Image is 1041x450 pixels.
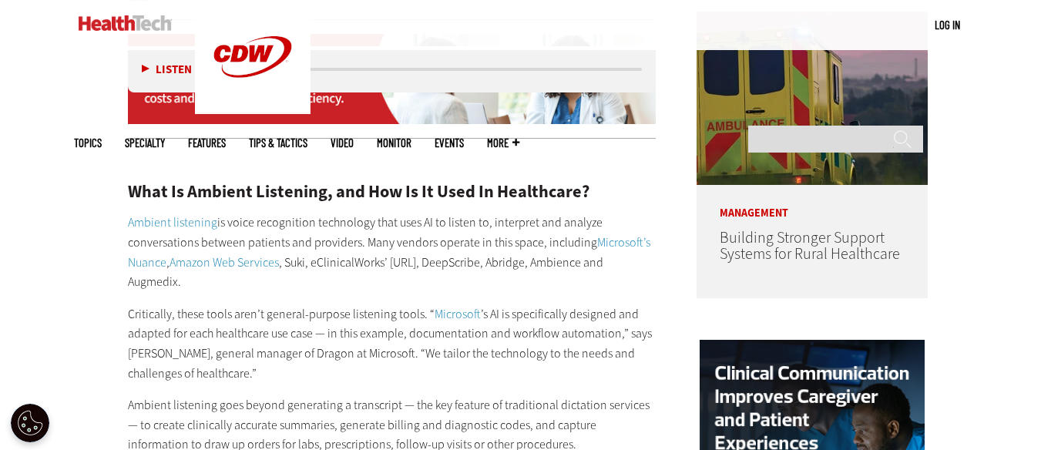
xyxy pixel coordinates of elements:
[125,137,165,149] span: Specialty
[720,227,900,264] a: Building Stronger Support Systems for Rural Healthcare
[79,15,172,31] img: Home
[435,137,464,149] a: Events
[188,137,226,149] a: Features
[935,18,960,32] a: Log in
[935,17,960,33] div: User menu
[74,137,102,149] span: Topics
[170,254,279,270] a: Amazon Web Services
[195,102,311,118] a: CDW
[435,306,481,322] a: Microsoft
[11,404,49,442] button: Open Preferences
[377,137,411,149] a: MonITor
[331,137,354,149] a: Video
[128,234,650,270] a: Microsoft’s Nuance
[128,213,657,291] p: is voice recognition technology that uses AI to listen to, interpret and analyze conversations be...
[128,304,657,383] p: Critically, these tools aren’t general-purpose listening tools. “ ’s AI is specifically designed ...
[697,185,928,219] p: Management
[249,137,307,149] a: Tips & Tactics
[128,214,217,230] a: Ambient listening
[487,137,519,149] span: More
[128,180,589,203] strong: What Is Ambient Listening, and How Is It Used In Healthcare?
[11,404,49,442] div: Cookie Settings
